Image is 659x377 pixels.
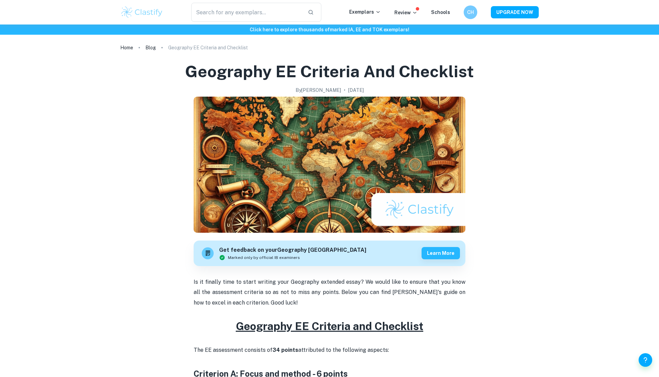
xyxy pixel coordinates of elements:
[191,3,302,22] input: Search for any exemplars...
[344,86,345,94] p: •
[120,43,133,52] a: Home
[194,277,465,318] p: Is it finally time to start writing your Geography extended essay? We would like to ensure that y...
[194,241,465,266] a: Get feedback on yourGeography [GEOGRAPHIC_DATA]Marked only by official IB examinersLearn more
[185,61,474,82] h1: Geography EE Criteria and Checklist
[194,334,465,355] p: The EE assessment consists of attributed to the following aspects:
[349,8,381,16] p: Exemplars
[219,246,366,255] h6: Get feedback on your Geography [GEOGRAPHIC_DATA]
[145,43,156,52] a: Blog
[236,320,423,332] u: Geography EE Criteria and Checklist
[194,97,465,233] img: Geography EE Criteria and Checklist cover image
[394,9,417,16] p: Review
[168,44,248,51] p: Geography EE Criteria and Checklist
[348,86,364,94] h2: [DATE]
[491,6,539,18] button: UPGRADE NOW
[296,86,341,94] h2: By [PERSON_NAME]
[639,353,652,367] button: Help and Feedback
[1,26,658,33] h6: Click here to explore thousands of marked IA, EE and TOK exemplars !
[467,9,475,16] h6: CH
[464,5,477,19] button: CH
[431,10,450,15] a: Schools
[272,347,298,353] strong: 34 points
[422,247,460,259] button: Learn more
[228,255,300,261] span: Marked only by official IB examiners
[120,5,163,19] img: Clastify logo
